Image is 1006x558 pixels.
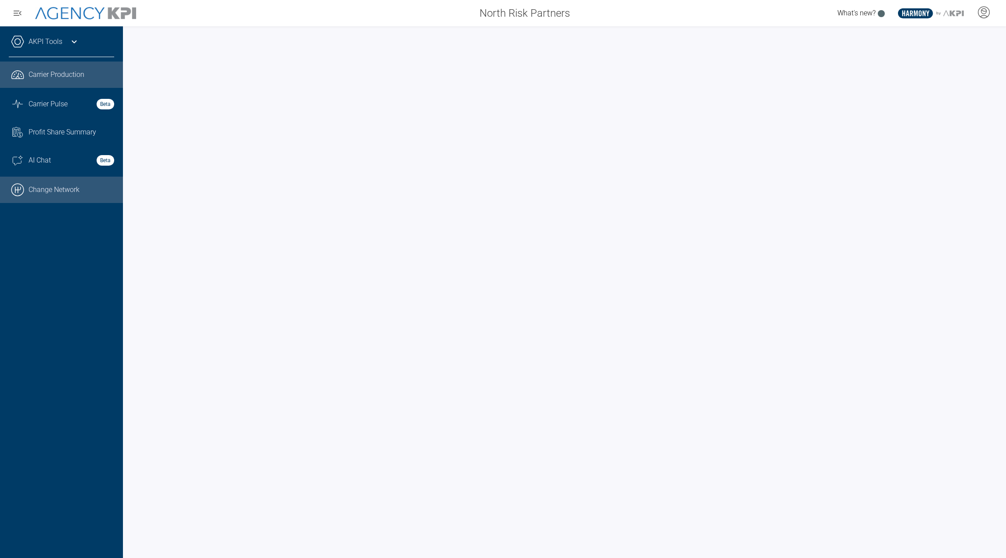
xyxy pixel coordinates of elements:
[29,69,84,80] span: Carrier Production
[837,9,876,17] span: What's new?
[97,155,114,166] strong: Beta
[480,5,570,21] span: North Risk Partners
[29,155,51,166] span: AI Chat
[29,36,62,47] a: AKPI Tools
[29,99,68,109] span: Carrier Pulse
[97,99,114,109] strong: Beta
[35,7,136,20] img: AgencyKPI
[29,127,96,138] span: Profit Share Summary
